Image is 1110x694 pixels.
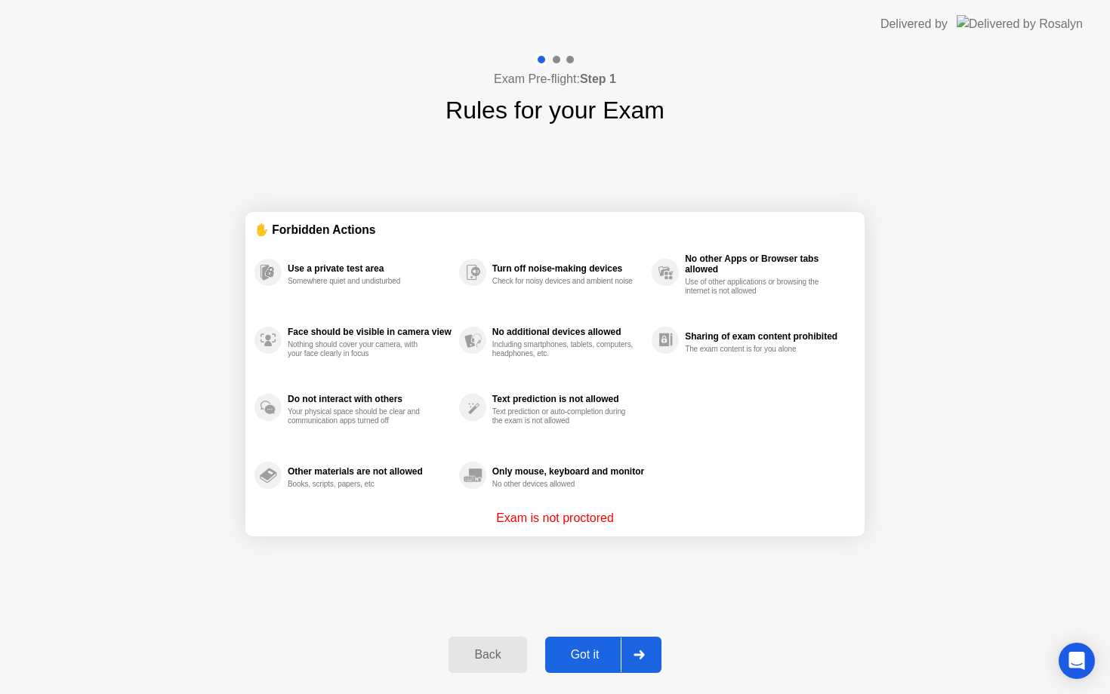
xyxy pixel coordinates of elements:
[550,648,621,662] div: Got it
[685,253,848,275] div: No other Apps or Browser tabs allowed
[288,277,430,286] div: Somewhere quiet and undisturbed
[288,327,452,337] div: Face should be visible in camera view
[492,277,635,286] div: Check for noisy devices and ambient noise
[957,15,1083,32] img: Delivered by Rosalyn
[494,70,616,88] h4: Exam Pre-flight:
[288,480,430,489] div: Books, scripts, papers, etc
[453,648,522,662] div: Back
[446,92,664,128] h1: Rules for your Exam
[685,345,828,354] div: The exam content is for you alone
[492,407,635,425] div: Text prediction or auto-completion during the exam is not allowed
[580,72,616,85] b: Step 1
[880,15,948,33] div: Delivered by
[288,407,430,425] div: Your physical space should be clear and communication apps turned off
[492,394,644,404] div: Text prediction is not allowed
[288,394,452,404] div: Do not interact with others
[685,278,828,296] div: Use of other applications or browsing the internet is not allowed
[685,331,848,342] div: Sharing of exam content prohibited
[492,327,644,337] div: No additional devices allowed
[492,263,644,274] div: Turn off noise-making devices
[496,509,614,527] p: Exam is not proctored
[254,221,856,238] div: ✋ Forbidden Actions
[492,466,644,477] div: Only mouse, keyboard and monitor
[545,637,661,673] button: Got it
[288,263,452,274] div: Use a private test area
[288,466,452,477] div: Other materials are not allowed
[449,637,526,673] button: Back
[1059,643,1095,679] div: Open Intercom Messenger
[492,480,635,489] div: No other devices allowed
[288,340,430,358] div: Nothing should cover your camera, with your face clearly in focus
[492,340,635,358] div: Including smartphones, tablets, computers, headphones, etc.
